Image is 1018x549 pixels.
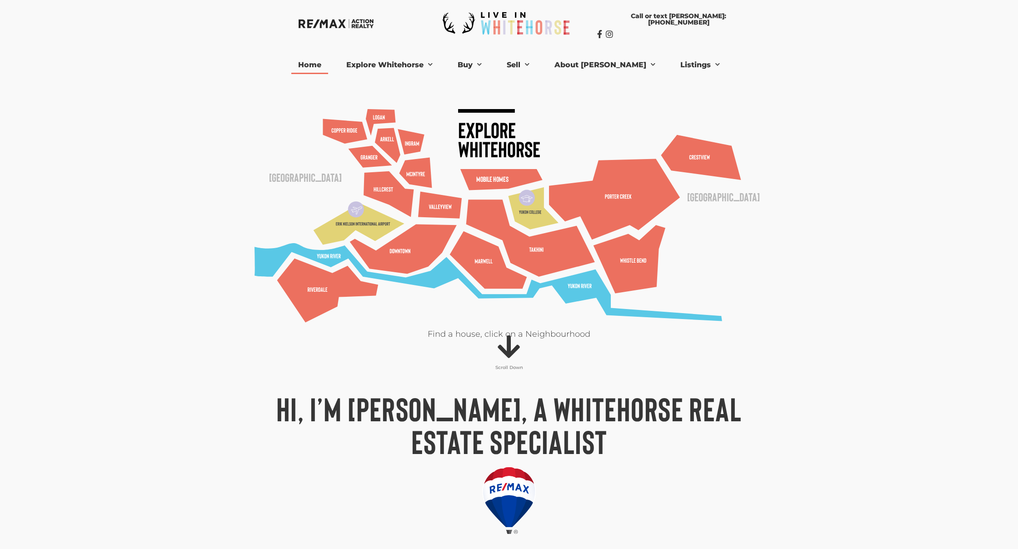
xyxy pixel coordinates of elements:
[458,135,540,162] text: Whitehorse
[606,13,751,25] span: Call or text [PERSON_NAME]: [PHONE_NUMBER]
[269,170,342,184] text: [GEOGRAPHIC_DATA]
[597,8,760,30] a: Call or text [PERSON_NAME]: [PHONE_NUMBER]
[259,56,759,74] nav: Menu
[687,190,760,204] text: [GEOGRAPHIC_DATA]
[451,56,489,74] a: Buy
[254,328,763,340] p: Find a house, click on a Neighbourhood
[291,56,328,74] a: Home
[476,175,509,183] text: Mobile Homes
[268,392,750,457] h1: Hi, I’m [PERSON_NAME], a Whitehorse Real Estate Specialist
[548,56,662,74] a: About [PERSON_NAME]
[339,56,439,74] a: Explore Whitehorse
[458,116,516,143] text: Explore
[674,56,727,74] a: Listings
[500,56,536,74] a: Sell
